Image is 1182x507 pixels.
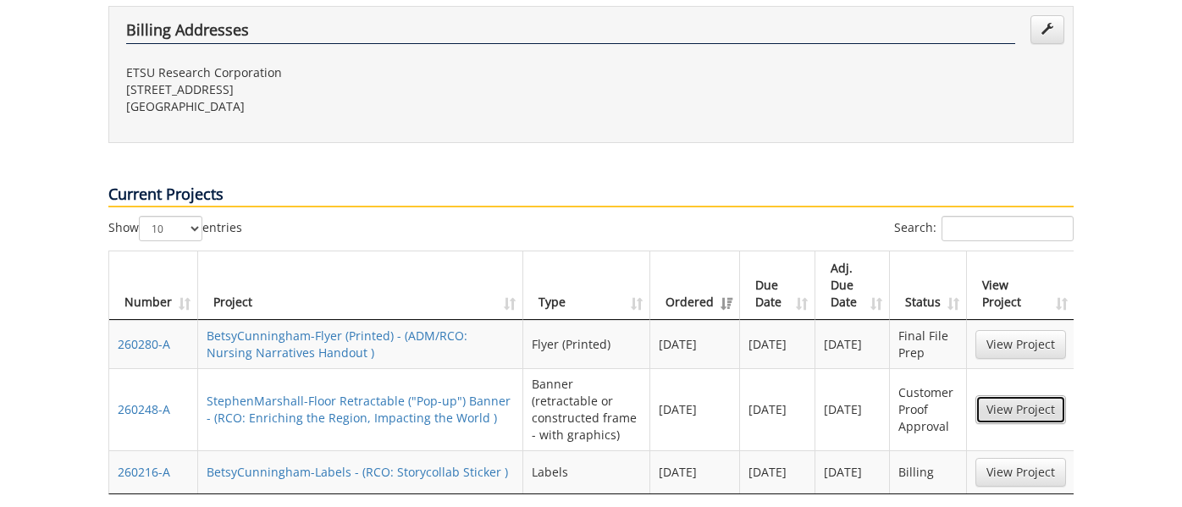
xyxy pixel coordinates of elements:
[207,328,467,361] a: BetsyCunningham-Flyer (Printed) - (ADM/RCO: Nursing Narratives Handout )
[108,216,242,241] label: Show entries
[523,320,651,368] td: Flyer (Printed)
[1030,15,1064,44] a: Edit Addresses
[139,216,202,241] select: Showentries
[126,22,1015,44] h4: Billing Addresses
[650,320,740,368] td: [DATE]
[523,450,651,493] td: Labels
[975,395,1066,424] a: View Project
[126,81,578,98] p: [STREET_ADDRESS]
[815,320,890,368] td: [DATE]
[740,368,815,450] td: [DATE]
[650,251,740,320] th: Ordered: activate to sort column ascending
[198,251,523,320] th: Project: activate to sort column ascending
[118,336,170,352] a: 260280-A
[815,450,890,493] td: [DATE]
[118,464,170,480] a: 260216-A
[890,368,967,450] td: Customer Proof Approval
[890,251,967,320] th: Status: activate to sort column ascending
[894,216,1074,241] label: Search:
[975,458,1066,487] a: View Project
[967,251,1074,320] th: View Project: activate to sort column ascending
[650,368,740,450] td: [DATE]
[975,330,1066,359] a: View Project
[815,251,890,320] th: Adj. Due Date: activate to sort column ascending
[740,251,815,320] th: Due Date: activate to sort column ascending
[109,251,198,320] th: Number: activate to sort column ascending
[207,464,508,480] a: BetsyCunningham-Labels - (RCO: Storycollab Sticker )
[118,401,170,417] a: 260248-A
[523,251,651,320] th: Type: activate to sort column ascending
[740,320,815,368] td: [DATE]
[207,393,511,426] a: StephenMarshall-Floor Retractable ("Pop-up") Banner - (RCO: Enriching the Region, Impacting the W...
[815,368,890,450] td: [DATE]
[890,320,967,368] td: Final File Prep
[108,184,1074,207] p: Current Projects
[740,450,815,493] td: [DATE]
[890,450,967,493] td: Billing
[126,98,578,115] p: [GEOGRAPHIC_DATA]
[942,216,1074,241] input: Search:
[126,64,578,81] p: ETSU Research Corporation
[650,450,740,493] td: [DATE]
[523,368,651,450] td: Banner (retractable or constructed frame - with graphics)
